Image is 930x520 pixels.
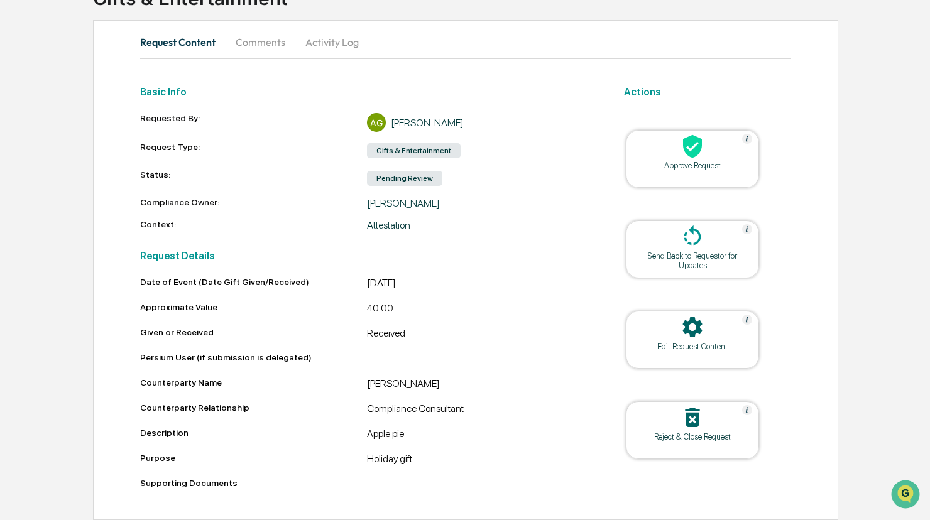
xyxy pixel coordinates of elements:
[742,315,752,325] img: Help
[391,117,464,129] div: [PERSON_NAME]
[140,352,367,362] div: Persium User (if submission is delegated)
[13,26,229,46] p: How can we help?
[636,432,749,441] div: Reject & Close Request
[140,170,367,187] div: Status:
[636,342,749,351] div: Edit Request Content
[86,153,161,175] a: 🗄️Attestations
[104,158,156,170] span: Attestations
[636,161,749,170] div: Approve Request
[624,86,791,98] h2: Actions
[140,327,367,337] div: Given or Received
[140,453,367,463] div: Purpose
[367,428,594,443] div: Apple pie
[140,277,367,287] div: Date of Event (Date Gift Given/Received)
[140,27,791,57] div: secondary tabs example
[43,95,206,108] div: Start new chat
[367,377,594,393] div: [PERSON_NAME]
[367,143,461,158] div: Gifts & Entertainment
[125,212,152,222] span: Pylon
[140,142,367,160] div: Request Type:
[13,183,23,193] div: 🔎
[140,113,367,132] div: Requested By:
[33,57,207,70] input: Clear
[91,159,101,169] div: 🗄️
[367,302,594,317] div: 40.00
[367,403,594,418] div: Compliance Consultant
[43,108,159,118] div: We're available if you need us!
[367,277,594,292] div: [DATE]
[367,453,594,468] div: Holiday gift
[140,478,594,488] div: Supporting Documents
[226,27,295,57] button: Comments
[140,302,367,312] div: Approximate Value
[13,95,35,118] img: 1746055101610-c473b297-6a78-478c-a979-82029cc54cd1
[140,197,367,209] div: Compliance Owner:
[295,27,369,57] button: Activity Log
[367,113,386,132] div: AG
[89,212,152,222] a: Powered byPylon
[8,153,86,175] a: 🖐️Preclearance
[140,86,594,98] h2: Basic Info
[367,171,442,186] div: Pending Review
[636,251,749,270] div: Send Back to Requestor for Updates
[140,219,367,231] div: Context:
[140,403,367,413] div: Counterparty Relationship
[367,327,594,342] div: Received
[140,428,367,438] div: Description
[140,27,226,57] button: Request Content
[214,99,229,114] button: Start new chat
[140,377,367,387] div: Counterparty Name
[25,181,79,194] span: Data Lookup
[13,159,23,169] div: 🖐️
[367,219,594,231] div: Attestation
[140,250,594,262] h2: Request Details
[890,479,924,512] iframe: Open customer support
[25,158,81,170] span: Preclearance
[742,405,752,415] img: Help
[8,176,84,199] a: 🔎Data Lookup
[742,224,752,234] img: Help
[367,197,594,209] div: [PERSON_NAME]
[742,134,752,144] img: Help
